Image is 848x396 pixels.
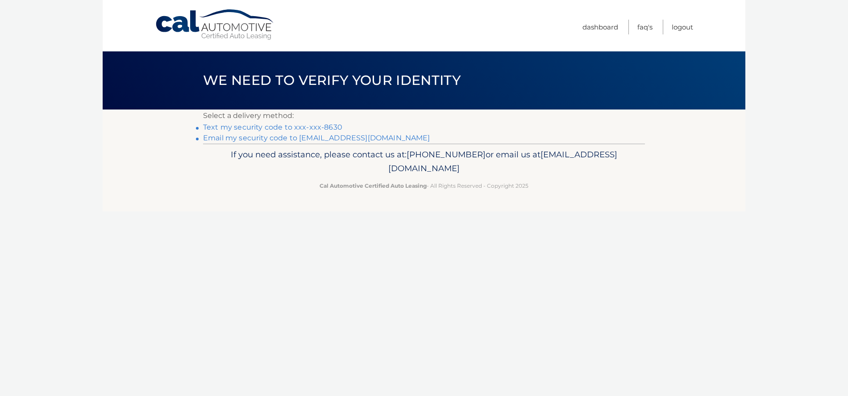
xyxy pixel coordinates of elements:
[155,9,275,41] a: Cal Automotive
[320,182,427,189] strong: Cal Automotive Certified Auto Leasing
[203,72,461,88] span: We need to verify your identity
[203,110,645,122] p: Select a delivery method:
[637,20,653,34] a: FAQ's
[672,20,693,34] a: Logout
[203,123,342,131] a: Text my security code to xxx-xxx-8630
[203,134,430,142] a: Email my security code to [EMAIL_ADDRESS][DOMAIN_NAME]
[582,20,618,34] a: Dashboard
[209,147,639,176] p: If you need assistance, please contact us at: or email us at
[407,149,486,160] span: [PHONE_NUMBER]
[209,181,639,190] p: - All Rights Reserved - Copyright 2025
